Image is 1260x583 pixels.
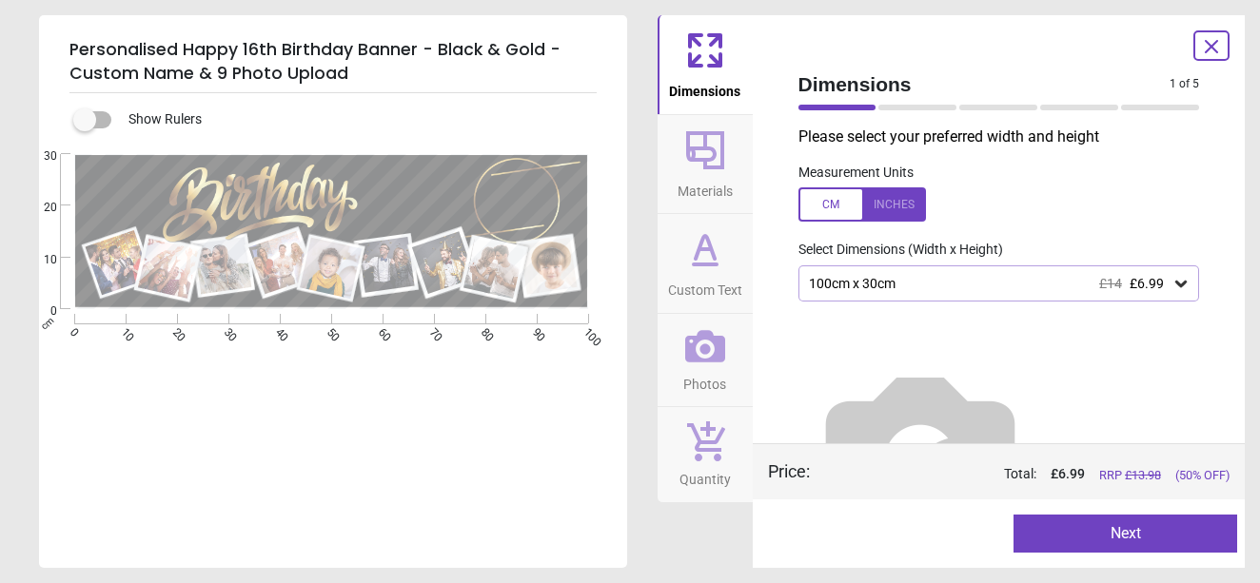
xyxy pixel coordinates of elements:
[1170,76,1199,92] span: 1 of 5
[678,173,733,202] span: Materials
[768,459,810,483] div: Price :
[679,461,731,490] span: Quantity
[1125,468,1161,482] span: £ 13.98
[683,366,726,395] span: Photos
[1014,515,1237,553] button: Next
[798,126,1215,147] p: Please select your preferred width and height
[1175,467,1230,484] span: (50% OFF)
[798,70,1171,98] span: Dimensions
[658,214,753,313] button: Custom Text
[658,115,753,214] button: Materials
[798,164,914,183] label: Measurement Units
[21,252,57,268] span: 10
[1058,466,1085,481] span: 6.99
[658,15,753,114] button: Dimensions
[1130,276,1164,291] span: £6.99
[783,241,1003,260] label: Select Dimensions (Width x Height)
[658,314,753,407] button: Photos
[838,465,1230,484] div: Total:
[668,272,742,301] span: Custom Text
[21,200,57,216] span: 20
[21,303,57,320] span: 0
[1099,276,1122,291] span: £14
[798,332,1042,575] img: Helper for size comparison
[85,108,627,131] div: Show Rulers
[658,407,753,502] button: Quantity
[669,73,740,102] span: Dimensions
[807,276,1172,292] div: 100cm x 30cm
[1051,465,1085,484] span: £
[69,30,597,93] h5: Personalised Happy 16th Birthday Banner - Black & Gold - Custom Name & 9 Photo Upload
[1099,467,1161,484] span: RRP
[21,148,57,165] span: 30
